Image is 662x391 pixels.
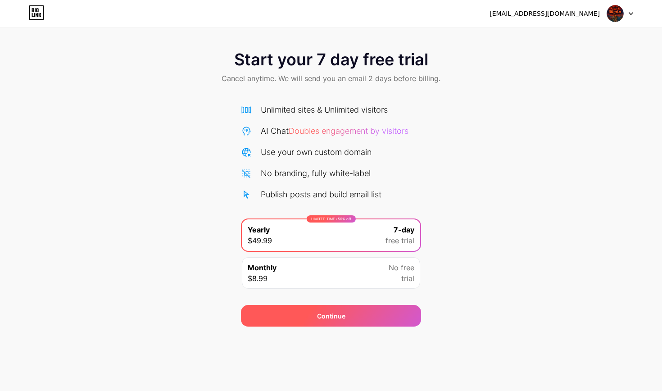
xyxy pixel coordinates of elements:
[307,215,356,223] div: LIMITED TIME : 50% off
[248,262,277,273] span: Monthly
[248,224,270,235] span: Yearly
[261,125,408,137] div: AI Chat
[248,273,268,284] span: $8.99
[222,73,440,84] span: Cancel anytime. We will send you an email 2 days before billing.
[607,5,624,22] img: horrorconindia
[394,224,414,235] span: 7-day
[261,146,372,158] div: Use your own custom domain
[317,311,345,321] span: Continue
[261,188,381,200] div: Publish posts and build email list
[261,167,371,179] div: No branding, fully white-label
[289,126,408,136] span: Doubles engagement by visitors
[401,273,414,284] span: trial
[234,50,428,68] span: Start your 7 day free trial
[248,235,272,246] span: $49.99
[385,235,414,246] span: free trial
[490,9,600,18] div: [EMAIL_ADDRESS][DOMAIN_NAME]
[261,104,388,116] div: Unlimited sites & Unlimited visitors
[389,262,414,273] span: No free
